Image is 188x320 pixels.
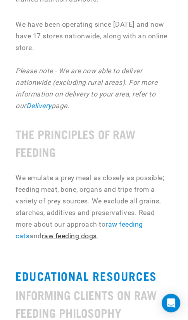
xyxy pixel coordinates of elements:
p: We emulate a prey meal as closely as possible; feeding meat, bone, organs and tripe from a variet... [16,172,172,242]
div: Open Intercom Messenger [162,294,180,312]
h4: THE PRINCIPLES OF RAW FEEDING [16,125,172,160]
a: raw feeding dogs [42,232,97,240]
a: Delivery [26,102,52,110]
em: Please note - We are now able to deliver nationwide (excluding rural areas). For more information... [16,67,157,110]
h3: EDUCATIONAL RESOURCES [16,269,172,282]
p: We have been operating since [DATE] and now have 17 stores nationwide, along with an online store. [16,19,172,112]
